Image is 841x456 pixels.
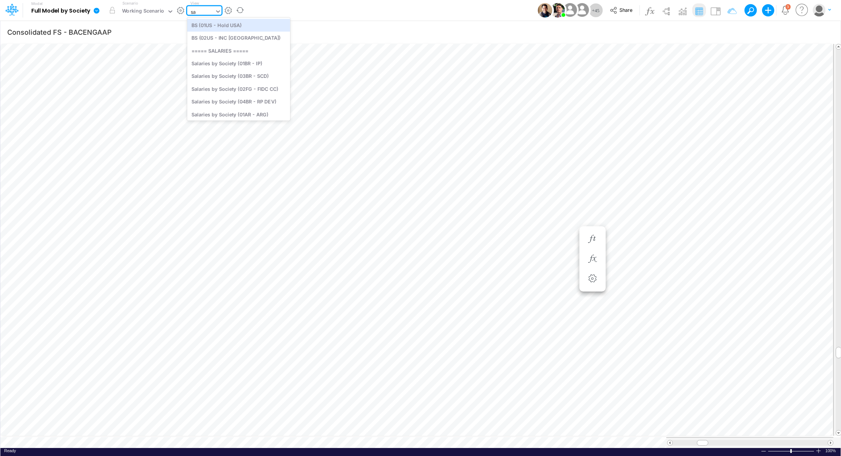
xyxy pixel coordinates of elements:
[592,8,600,13] span: + 45
[187,82,290,95] div: Salaries by Society (02FG - FIDC CC)
[4,448,16,453] span: Ready
[31,8,90,15] b: Full Model by Society
[538,3,552,18] img: User Image Icon
[825,448,837,454] span: 100%
[187,95,290,108] div: Salaries by Society (04BR - RP DEV)
[781,6,790,15] a: Notifications
[122,0,138,6] label: Scenario
[815,448,822,454] div: Zoom In
[7,24,675,40] input: Type a title here
[550,3,565,18] img: User Image Icon
[187,70,290,82] div: Salaries by Society (03BR - SCD)
[187,19,290,31] div: BS (01US - Hold USA)
[187,32,290,44] div: BS (02US - INC [GEOGRAPHIC_DATA])
[190,0,199,6] label: View
[606,5,638,16] button: Share
[768,448,815,454] div: Zoom
[790,449,792,453] div: Zoom
[31,2,43,6] label: Model
[187,108,290,121] div: Salaries by Society (01AR - ARG)
[187,44,290,57] div: ===== SALARIES =====
[761,448,767,454] div: Zoom Out
[619,7,632,13] span: Share
[787,5,789,8] div: 3 unread items
[825,448,837,454] div: Zoom level
[187,57,290,69] div: Salaries by Society (01BR - IP)
[573,2,590,19] img: User Image Icon
[4,448,16,454] div: In Ready mode
[122,7,164,16] div: Working Scenario
[561,2,579,19] img: User Image Icon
